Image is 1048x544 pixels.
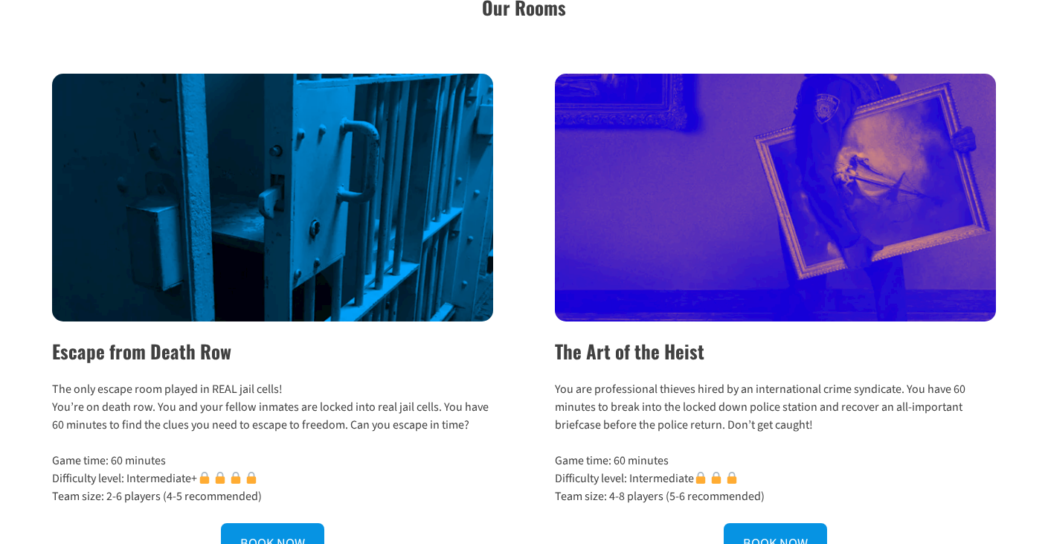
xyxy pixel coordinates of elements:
[695,472,707,484] img: 🔒
[726,472,738,484] img: 🔒
[555,380,996,434] p: You are professional thieves hired by an international crime syndicate. You have 60 minutes to br...
[52,337,493,365] h2: Escape from Death Row
[52,452,493,505] p: Game time: 60 minutes Difficulty level: Intermediate+ Team size: 2-6 players (4-5 recommended)
[710,472,722,484] img: 🔒
[555,337,996,365] h2: The Art of the Heist
[555,452,996,505] p: Game time: 60 minutes Difficulty level: Intermediate Team size: 4-8 players (5-6 recommended)
[230,472,242,484] img: 🔒
[52,380,493,434] p: The only escape room played in REAL jail cells! You’re on death row. You and your fellow inmates ...
[245,472,257,484] img: 🔒
[199,472,210,484] img: 🔒
[214,472,226,484] img: 🔒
